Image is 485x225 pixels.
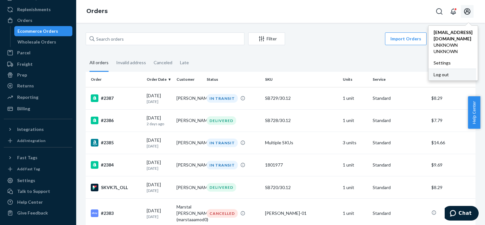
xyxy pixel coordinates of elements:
[385,32,427,45] button: Import Orders
[147,115,171,126] div: [DATE]
[147,166,171,171] p: [DATE]
[429,109,475,132] td: $7.79
[17,199,43,205] div: Help Center
[4,59,72,69] a: Freight
[174,176,204,199] td: [PERSON_NAME]
[147,181,171,193] div: [DATE]
[4,208,72,218] button: Give Feedback
[340,154,370,176] td: 1 unit
[4,70,72,80] a: Prep
[429,154,475,176] td: $9.69
[340,109,370,132] td: 1 unit
[17,6,51,13] div: Replenishments
[373,117,426,124] p: Standard
[204,72,262,87] th: Status
[154,54,172,71] div: Canceled
[461,5,474,18] button: Open account menu
[91,184,142,191] div: SKVK7L_OLL
[17,50,30,56] div: Parcel
[434,42,473,55] span: UNKNOWN UNKNOWN
[147,99,171,104] p: [DATE]
[249,36,285,42] div: Filter
[17,28,58,34] div: Ecommerce Orders
[207,161,238,169] div: IN TRANSIT
[174,87,204,109] td: [PERSON_NAME]
[17,177,35,184] div: Settings
[340,132,370,154] td: 3 units
[86,8,108,15] a: Orders
[91,117,142,124] div: #2386
[207,94,238,103] div: IN TRANSIT
[91,139,142,147] div: #2385
[4,153,72,163] button: Fast Tags
[468,96,480,129] button: Help Center
[91,94,142,102] div: #2387
[447,5,460,18] button: Open notifications
[17,126,44,133] div: Integrations
[4,4,72,15] a: Replenishments
[262,132,341,154] td: Multiple SKUs
[373,162,426,168] p: Standard
[147,188,171,193] p: [DATE]
[17,166,40,172] div: Add Fast Tag
[91,209,142,217] div: #2383
[4,15,72,25] a: Orders
[265,162,338,168] div: 1801977
[4,92,72,102] a: Reporting
[147,208,171,219] div: [DATE]
[207,183,236,192] div: DELIVERED
[429,57,478,69] a: Settings
[429,27,478,57] a: [EMAIL_ADDRESS][DOMAIN_NAME]UNKNOWN UNKNOWN
[174,132,204,154] td: [PERSON_NAME]
[429,132,475,154] td: $14.66
[147,137,171,149] div: [DATE]
[90,54,109,72] div: All orders
[4,197,72,207] a: Help Center
[147,121,171,126] p: 2 days ago
[174,154,204,176] td: [PERSON_NAME]
[4,81,72,91] a: Returns
[340,176,370,199] td: 1 unit
[207,209,238,218] div: CANCELLED
[180,54,189,71] div: Late
[4,48,72,58] a: Parcel
[86,72,144,87] th: Order
[14,37,73,47] a: Wholesale Orders
[17,39,56,45] div: Wholesale Orders
[91,161,142,169] div: #2384
[147,159,171,171] div: [DATE]
[429,69,476,80] button: Log out
[17,61,33,67] div: Freight
[370,72,429,87] th: Service
[174,109,204,132] td: [PERSON_NAME]
[4,137,72,145] a: Add Integration
[17,94,38,100] div: Reporting
[265,210,338,216] div: [PERSON_NAME]-01
[433,5,446,18] button: Open Search Box
[4,186,72,196] button: Talk to Support
[17,17,32,24] div: Orders
[4,104,72,114] a: Billing
[429,87,475,109] td: $8.29
[147,92,171,104] div: [DATE]
[147,143,171,149] p: [DATE]
[434,29,473,42] span: [EMAIL_ADDRESS][DOMAIN_NAME]
[262,72,341,87] th: SKU
[4,165,72,173] a: Add Fast Tag
[81,2,113,21] ol: breadcrumbs
[340,87,370,109] td: 1 unit
[373,184,426,191] p: Standard
[265,184,338,191] div: SB720/30.12
[373,210,426,216] p: Standard
[144,72,174,87] th: Order Date
[176,77,201,82] div: Customer
[116,54,146,71] div: Invalid address
[17,72,27,78] div: Prep
[340,72,370,87] th: Units
[373,140,426,146] p: Standard
[373,95,426,101] p: Standard
[248,32,285,45] button: Filter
